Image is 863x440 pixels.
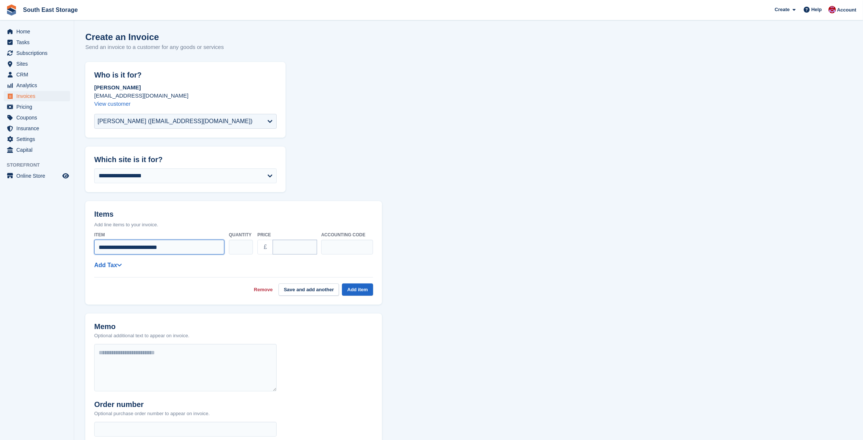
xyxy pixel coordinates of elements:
p: Send an invoice to a customer for any goods or services [85,43,224,52]
span: Subscriptions [16,48,61,58]
a: menu [4,26,70,37]
h1: Create an Invoice [85,32,224,42]
span: Create [775,6,790,13]
span: Home [16,26,61,37]
img: Roger Norris [829,6,836,13]
a: menu [4,80,70,91]
span: Coupons [16,112,61,123]
label: Item [94,232,224,238]
p: [EMAIL_ADDRESS][DOMAIN_NAME] [94,92,277,100]
a: menu [4,37,70,47]
div: [PERSON_NAME] ([EMAIL_ADDRESS][DOMAIN_NAME]) [98,117,253,126]
span: Insurance [16,123,61,134]
a: menu [4,69,70,80]
label: Quantity [229,232,253,238]
span: Tasks [16,37,61,47]
span: Sites [16,59,61,69]
h2: Order number [94,400,210,409]
span: Account [837,6,856,14]
h2: Items [94,210,373,220]
p: Optional purchase order number to appear on invoice. [94,410,210,417]
a: South East Storage [20,4,81,16]
a: menu [4,102,70,112]
span: Analytics [16,80,61,91]
button: Add item [342,283,373,296]
p: Optional additional text to appear on invoice. [94,332,190,339]
a: menu [4,48,70,58]
p: Add line items to your invoice. [94,221,373,229]
p: [PERSON_NAME] [94,83,277,92]
a: menu [4,145,70,155]
a: menu [4,59,70,69]
h2: Which site is it for? [94,155,277,164]
a: menu [4,134,70,144]
a: Preview store [61,171,70,180]
span: Help [811,6,822,13]
a: menu [4,123,70,134]
button: Save and add another [279,283,339,296]
span: Storefront [7,161,74,169]
span: Invoices [16,91,61,101]
h2: Memo [94,322,190,331]
span: CRM [16,69,61,80]
a: menu [4,91,70,101]
a: Add Tax [94,262,122,268]
span: Settings [16,134,61,144]
span: Pricing [16,102,61,112]
a: menu [4,112,70,123]
h2: Who is it for? [94,71,277,79]
a: menu [4,171,70,181]
label: Price [257,232,317,238]
a: Remove [254,286,273,293]
img: stora-icon-8386f47178a22dfd0bd8f6a31ec36ba5ce8667c1dd55bd0f319d3a0aa187defe.svg [6,4,17,16]
span: Online Store [16,171,61,181]
a: View customer [94,101,131,107]
label: Accounting code [321,232,373,238]
span: Capital [16,145,61,155]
